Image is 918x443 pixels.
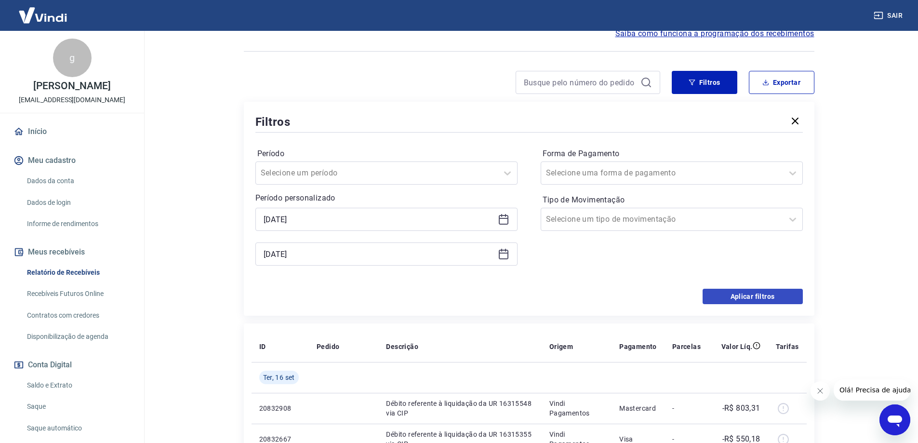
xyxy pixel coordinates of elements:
p: Origem [549,342,573,351]
p: Tarifas [776,342,799,351]
span: Olá! Precisa de ajuda? [6,7,81,14]
button: Exportar [749,71,814,94]
input: Busque pelo número do pedido [524,75,637,90]
a: Saiba como funciona a programação dos recebimentos [615,28,814,40]
iframe: Botão para abrir a janela de mensagens [879,404,910,435]
p: Descrição [386,342,418,351]
div: g [53,39,92,77]
p: Período personalizado [255,192,518,204]
p: [PERSON_NAME] [33,81,110,91]
label: Período [257,148,516,160]
a: Saque [23,397,133,416]
a: Dados da conta [23,171,133,191]
p: [EMAIL_ADDRESS][DOMAIN_NAME] [19,95,125,105]
p: - [672,403,701,413]
p: 20832908 [259,403,301,413]
button: Meus recebíveis [12,242,133,263]
a: Dados de login [23,193,133,213]
p: Débito referente à liquidação da UR 16315548 via CIP [386,399,534,418]
h5: Filtros [255,114,291,130]
input: Data final [264,247,494,261]
a: Disponibilização de agenda [23,327,133,347]
a: Recebíveis Futuros Online [23,284,133,304]
button: Sair [872,7,906,25]
button: Conta Digital [12,354,133,376]
button: Filtros [672,71,737,94]
a: Relatório de Recebíveis [23,263,133,282]
p: Mastercard [619,403,657,413]
a: Início [12,121,133,142]
p: Valor Líq. [721,342,753,351]
a: Informe de rendimentos [23,214,133,234]
p: Pagamento [619,342,657,351]
label: Tipo de Movimentação [543,194,801,206]
input: Data inicial [264,212,494,227]
button: Meu cadastro [12,150,133,171]
img: Vindi [12,0,74,30]
label: Forma de Pagamento [543,148,801,160]
a: Saldo e Extrato [23,376,133,395]
p: Pedido [317,342,339,351]
a: Saque automático [23,418,133,438]
iframe: Fechar mensagem [811,381,830,401]
p: Vindi Pagamentos [549,399,604,418]
button: Aplicar filtros [703,289,803,304]
p: -R$ 803,31 [722,403,760,414]
iframe: Mensagem da empresa [834,379,910,401]
a: Contratos com credores [23,306,133,325]
span: Ter, 16 set [263,373,295,382]
p: ID [259,342,266,351]
p: Parcelas [672,342,701,351]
